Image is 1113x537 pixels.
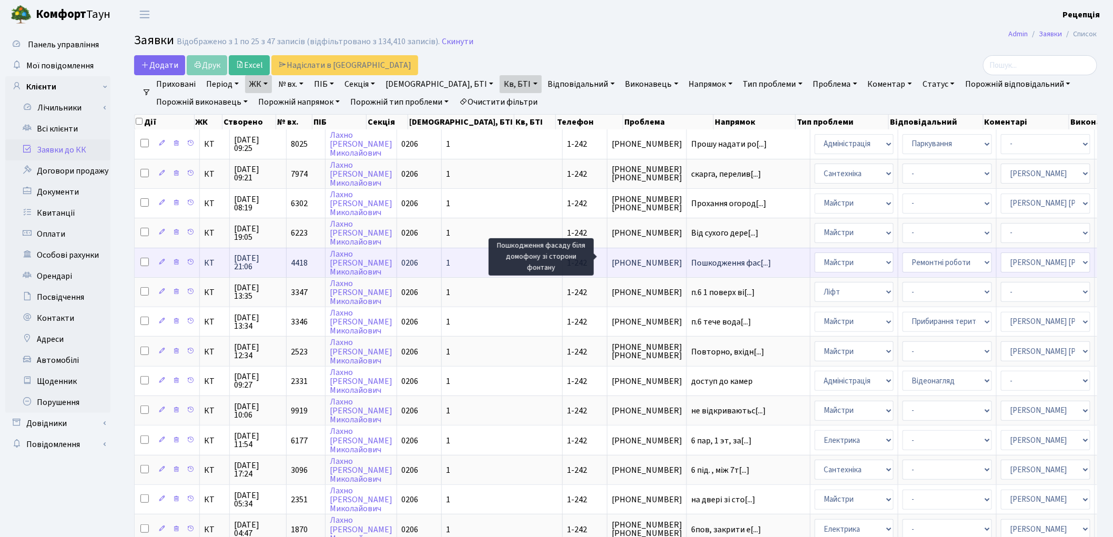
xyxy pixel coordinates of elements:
span: КТ [204,199,225,208]
span: 2331 [291,376,308,387]
span: 6пов, закрити е[...] [691,524,761,535]
a: Порожній напрямок [254,93,344,111]
th: ЖК [195,115,222,129]
a: Лахно[PERSON_NAME]Миколайович [330,426,392,455]
span: КТ [204,170,225,178]
span: 0206 [401,524,418,535]
span: 1-242 [567,464,587,476]
a: Коментар [864,75,916,93]
a: Відповідальний [544,75,619,93]
span: скарга, перелив[...] [691,168,761,180]
span: 0206 [401,316,418,328]
span: 0206 [401,435,418,447]
button: Переключити навігацію [131,6,158,23]
th: Напрямок [714,115,796,129]
span: 0206 [401,227,418,239]
span: [PHONE_NUMBER] [612,437,682,445]
span: 1-242 [567,287,587,298]
span: [DATE] 13:35 [234,283,282,300]
span: 1 [446,138,450,150]
th: Створено [222,115,276,129]
span: 6223 [291,227,308,239]
span: 3346 [291,316,308,328]
span: КТ [204,466,225,474]
span: КТ [204,407,225,415]
img: logo.png [11,4,32,25]
a: Напрямок [685,75,737,93]
span: [DATE] 05:34 [234,491,282,508]
a: Всі клієнти [5,118,110,139]
span: Мої повідомлення [26,60,94,72]
span: [PHONE_NUMBER] [PHONE_NUMBER] [612,165,682,182]
a: Тип проблеми [739,75,807,93]
a: Очистити фільтри [455,93,542,111]
span: доступ до камер [691,377,806,386]
span: КТ [204,259,225,267]
a: ЖК [245,75,272,93]
span: [DATE] 08:19 [234,195,282,212]
span: 0206 [401,287,418,298]
a: Панель управління [5,34,110,55]
a: Контакти [5,308,110,329]
b: Рецепція [1063,9,1100,21]
span: 1870 [291,524,308,535]
span: Прошу надати ро[...] [691,138,767,150]
span: Пошкодження фас[...] [691,257,771,269]
a: Лахно[PERSON_NAME]Миколайович [330,189,392,218]
span: 1 [446,435,450,447]
span: КТ [204,288,225,297]
span: [PHONE_NUMBER] [612,466,682,474]
a: Договори продажу [5,160,110,181]
span: Заявки [134,31,174,49]
span: 1 [446,346,450,358]
a: Порожній тип проблеми [346,93,453,111]
a: Посвідчення [5,287,110,308]
th: Тип проблеми [796,115,889,129]
a: Приховані [152,75,200,93]
span: 6 пар, 1 эт, за[...] [691,435,752,447]
span: Від сухого дере[...] [691,227,758,239]
span: 1-242 [567,524,587,535]
th: № вх. [276,115,313,129]
span: [DATE] 21:06 [234,254,282,271]
span: [DATE] 11:54 [234,432,282,449]
span: 1-242 [567,405,587,417]
span: 0206 [401,138,418,150]
a: Орендарі [5,266,110,287]
a: Квитанції [5,202,110,224]
a: Адреси [5,329,110,350]
a: Порожній виконавець [152,93,252,111]
span: 1 [446,198,450,209]
a: Лахно[PERSON_NAME]Миколайович [330,367,392,396]
b: Комфорт [36,6,86,23]
a: Щоденник [5,371,110,392]
a: Виконавець [621,75,683,93]
a: Клієнти [5,76,110,97]
span: 1 [446,257,450,269]
span: 1 [446,227,450,239]
nav: breadcrumb [993,23,1113,45]
span: [PHONE_NUMBER] [612,407,682,415]
div: Відображено з 1 по 25 з 47 записів (відфільтровано з 134,410 записів). [177,37,440,47]
span: 1-242 [567,346,587,358]
span: 0206 [401,346,418,358]
a: Лахно[PERSON_NAME]Миколайович [330,455,392,485]
span: [DATE] 09:21 [234,165,282,182]
a: Додати [134,55,185,75]
a: Порушення [5,392,110,413]
span: 0206 [401,494,418,505]
a: Оплати [5,224,110,245]
span: КТ [204,437,225,445]
a: Excel [229,55,270,75]
span: 1 [446,464,450,476]
span: Повторно, вхідн[...] [691,346,764,358]
span: [DATE] 12:34 [234,343,282,360]
th: Телефон [556,115,623,129]
span: 0206 [401,376,418,387]
span: [PHONE_NUMBER] [612,259,682,267]
span: 1 [446,316,450,328]
a: Лахно[PERSON_NAME]Миколайович [330,218,392,248]
span: 0206 [401,257,418,269]
th: Кв, БТІ [514,115,556,129]
th: Дії [135,115,195,129]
